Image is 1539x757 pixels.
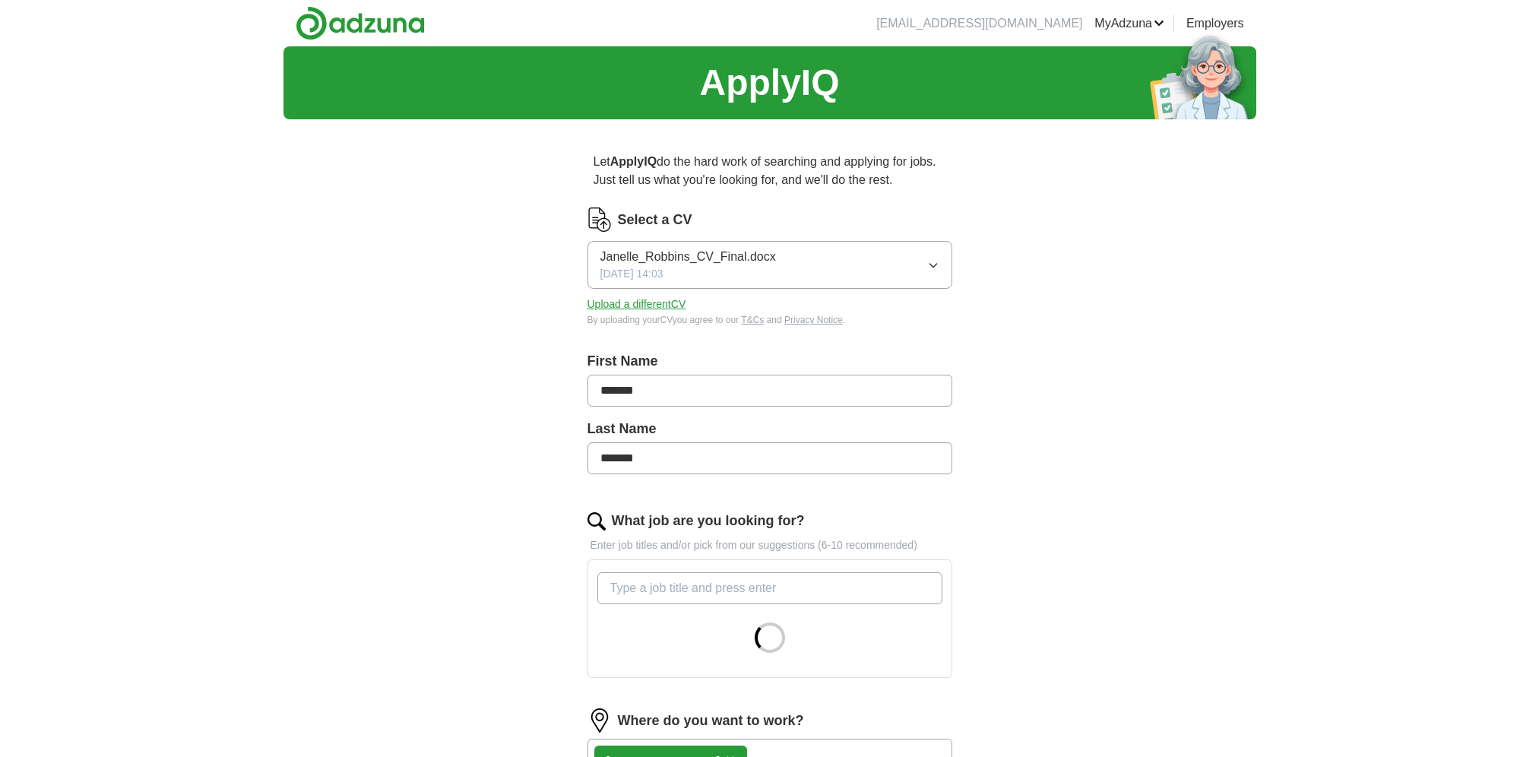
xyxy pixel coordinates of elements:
span: Janelle_Robbins_CV_Final.docx [600,248,776,266]
span: [DATE] 14:03 [600,266,663,282]
input: Type a job title and press enter [597,572,942,604]
a: Privacy Notice [784,315,843,325]
label: Select a CV [618,210,692,230]
label: Where do you want to work? [618,711,804,731]
a: Employers [1186,14,1244,33]
p: Enter job titles and/or pick from our suggestions (6-10 recommended) [587,537,952,553]
button: Upload a differentCV [587,296,686,312]
label: What job are you looking for? [612,511,805,531]
li: [EMAIL_ADDRESS][DOMAIN_NAME] [876,14,1082,33]
a: T&Cs [741,315,764,325]
img: location.png [587,708,612,733]
button: Janelle_Robbins_CV_Final.docx[DATE] 14:03 [587,241,952,289]
label: Last Name [587,419,952,439]
strong: ApplyIQ [610,155,657,168]
div: By uploading your CV you agree to our and . [587,313,952,327]
h1: ApplyIQ [699,55,839,110]
label: First Name [587,351,952,372]
img: search.png [587,512,606,531]
img: CV Icon [587,207,612,232]
a: MyAdzuna [1094,14,1164,33]
p: Let do the hard work of searching and applying for jobs. Just tell us what you're looking for, an... [587,147,952,195]
img: Adzuna logo [296,6,425,40]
